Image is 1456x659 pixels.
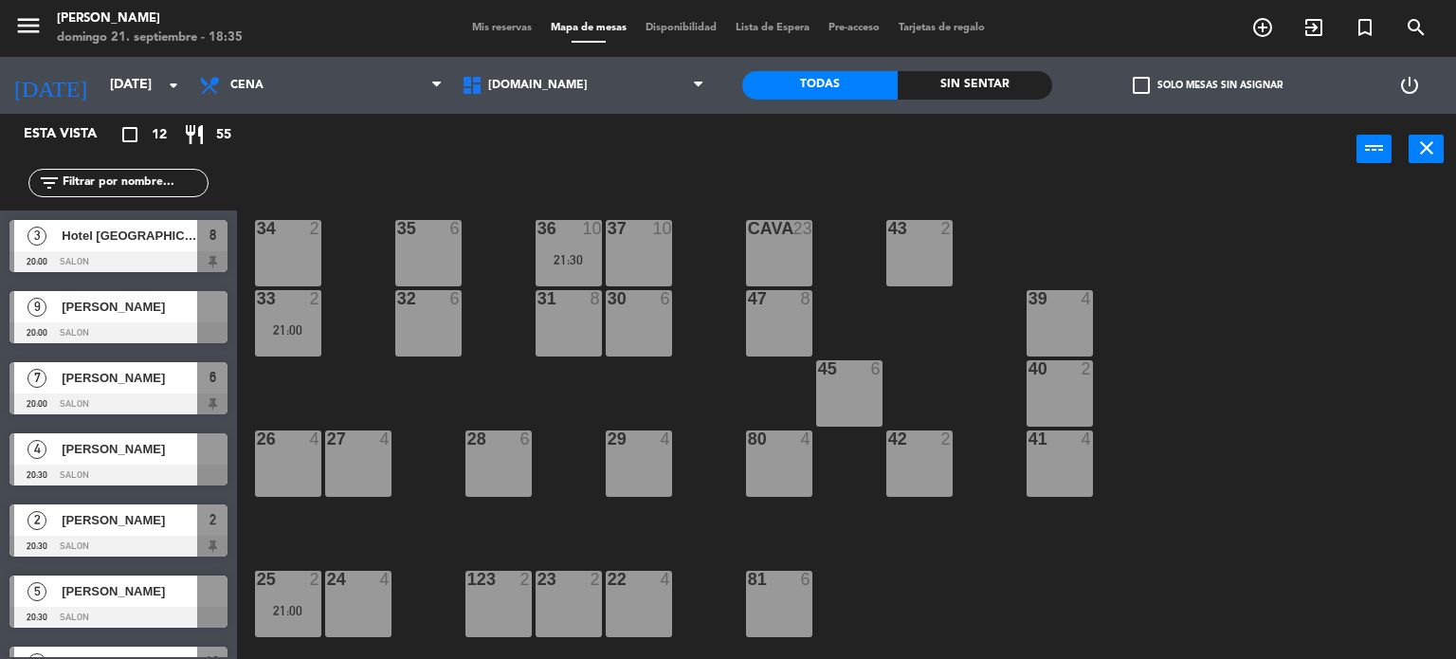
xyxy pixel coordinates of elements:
[38,172,61,194] i: filter_list
[1251,16,1274,39] i: add_circle_outline
[27,440,46,459] span: 4
[793,220,812,237] div: 23
[748,220,749,237] div: CAVA
[1082,430,1093,448] div: 4
[591,571,602,588] div: 2
[9,123,136,146] div: Esta vista
[1028,290,1029,307] div: 39
[653,220,672,237] div: 10
[1409,135,1444,163] button: close
[871,360,883,377] div: 6
[541,23,636,33] span: Mapa de mesas
[380,571,391,588] div: 4
[488,79,588,92] span: [DOMAIN_NAME]
[257,430,258,448] div: 26
[216,124,231,146] span: 55
[1405,16,1428,39] i: search
[1028,360,1029,377] div: 40
[661,430,672,448] div: 4
[61,173,208,193] input: Filtrar por nombre...
[520,430,532,448] div: 6
[380,430,391,448] div: 4
[62,510,197,530] span: [PERSON_NAME]
[118,123,141,146] i: crop_square
[162,74,185,97] i: arrow_drop_down
[209,366,216,389] span: 6
[801,430,812,448] div: 4
[1356,135,1392,163] button: power_input
[255,604,321,617] div: 21:00
[888,430,889,448] div: 42
[661,571,672,588] div: 4
[748,571,749,588] div: 81
[14,11,43,46] button: menu
[57,28,243,47] div: domingo 21. septiembre - 18:35
[310,430,321,448] div: 4
[62,439,197,459] span: [PERSON_NAME]
[310,220,321,237] div: 2
[450,220,462,237] div: 6
[941,430,953,448] div: 2
[742,71,898,100] div: Todas
[819,23,889,33] span: Pre-acceso
[1082,290,1093,307] div: 4
[1302,16,1325,39] i: exit_to_app
[27,582,46,601] span: 5
[257,220,258,237] div: 34
[818,360,819,377] div: 45
[27,227,46,246] span: 3
[152,124,167,146] span: 12
[748,430,749,448] div: 80
[941,220,953,237] div: 2
[1028,430,1029,448] div: 41
[467,571,468,588] div: 123
[310,571,321,588] div: 2
[583,220,602,237] div: 10
[536,253,602,266] div: 21:30
[27,369,46,388] span: 7
[62,226,197,246] span: Hotel [GEOGRAPHIC_DATA]
[467,430,468,448] div: 28
[397,290,398,307] div: 32
[1363,137,1386,159] i: power_input
[591,290,602,307] div: 8
[209,224,216,247] span: 8
[397,220,398,237] div: 35
[57,9,243,28] div: [PERSON_NAME]
[801,290,812,307] div: 8
[1133,77,1283,94] label: Solo mesas sin asignar
[257,571,258,588] div: 25
[27,511,46,530] span: 2
[27,298,46,317] span: 9
[463,23,541,33] span: Mis reservas
[257,290,258,307] div: 33
[310,290,321,307] div: 2
[255,323,321,337] div: 21:00
[537,571,538,588] div: 23
[14,11,43,40] i: menu
[327,430,328,448] div: 27
[636,23,726,33] span: Disponibilidad
[726,23,819,33] span: Lista de Espera
[537,290,538,307] div: 31
[888,220,889,237] div: 43
[450,290,462,307] div: 6
[1082,360,1093,377] div: 2
[1415,137,1438,159] i: close
[889,23,994,33] span: Tarjetas de regalo
[898,71,1053,100] div: Sin sentar
[748,290,749,307] div: 47
[1354,16,1376,39] i: turned_in_not
[520,571,532,588] div: 2
[209,508,216,531] span: 2
[183,123,206,146] i: restaurant
[62,581,197,601] span: [PERSON_NAME]
[537,220,538,237] div: 36
[1398,74,1421,97] i: power_settings_new
[801,571,812,588] div: 6
[327,571,328,588] div: 24
[230,79,264,92] span: Cena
